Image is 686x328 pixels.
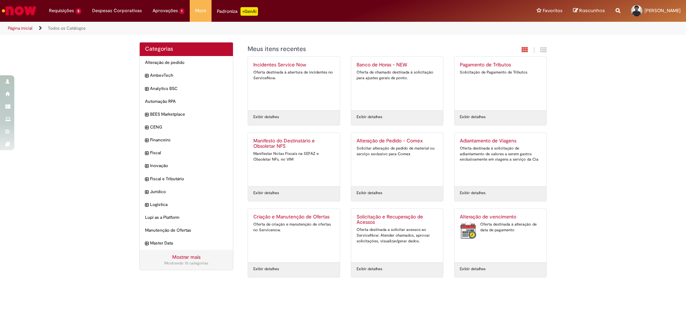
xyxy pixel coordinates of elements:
[145,150,148,157] i: expandir categoria Fiscal
[140,211,233,224] div: Lupi as a Platform
[460,222,477,239] img: Alteração de vencimento
[49,7,74,14] span: Requisições
[150,72,228,79] span: AmbevTech
[145,189,148,196] i: expandir categoria Jurídico
[460,62,541,68] h2: Pagamento de Tributos
[92,7,142,14] span: Despesas Corporativas
[153,7,178,14] span: Aprovações
[253,266,279,272] a: Exibir detalhes
[140,198,233,211] div: expandir categoria Logistica Logistica
[145,215,228,221] span: Lupi as a Platform
[248,133,340,186] a: Manifesto do Destinatário e Obsoletar NFS Manifestar Notas Fiscais na SEFAZ e Obsoletar NFs. no VIM
[357,138,438,144] h2: Alteração de Pedido - Comex
[145,60,228,66] span: Alteração de pedido
[140,133,233,147] div: expandir categoria Financeiro Financeiro
[145,124,148,131] i: expandir categoria CENG
[179,8,185,14] span: 1
[150,124,228,130] span: CENG
[145,261,228,266] div: Mostrando 15 categorias
[145,202,148,209] i: expandir categoria Logistica
[253,138,334,150] h2: Manifesto do Destinatário e Obsoletar NFS
[460,146,541,162] div: Oferta destinada à solicitação de adiantamento de valores a serem gastos exclusivamente em viagen...
[351,209,443,262] a: Solicitação e Recuperação de Acessos Oferta destinada a solicitar acessos ao ServiceNow: Atender ...
[573,7,605,14] a: Rascunhos
[140,121,233,134] div: expandir categoria CENG CENG
[253,151,334,162] div: Manifestar Notas Fiscais na SEFAZ e Obsoletar NFs. no VIM
[140,172,233,186] div: expandir categoria Fiscal e Tributário Fiscal e Tributário
[140,159,233,172] div: expandir categoria Inovação Inovação
[460,222,541,233] div: Oferta destinada à alteração de data de pagamento
[454,133,546,186] a: Adiantamento de Viagens Oferta destinada à solicitação de adiantamento de valores a serem gastos ...
[460,114,486,120] a: Exibir detalhes
[248,57,340,110] a: Incidentes Service Now Oferta destinada à abertura de incidentes no ServiceNow.
[5,22,452,35] ul: Trilhas de página
[357,70,438,81] div: Oferta de chamado destinada à solicitação para ajustes gerais de ponto.
[150,189,228,195] span: Jurídico
[579,7,605,14] span: Rascunhos
[75,8,81,14] span: 5
[357,146,438,157] div: Solicitar alteração de pedido de material ou serviço exclusivo para Comex
[460,266,486,272] a: Exibir detalhes
[150,137,228,143] span: Financeiro
[172,254,200,260] a: Mostrar mais
[540,46,547,53] i: Exibição de grade
[145,72,148,80] i: expandir categoria AmbevTech
[351,57,443,110] a: Banco de Horas - NEW Oferta de chamado destinada à solicitação para ajustes gerais de ponto.
[140,56,233,250] ul: Categorias
[145,240,148,247] i: expandir categoria Master Data
[140,56,233,69] div: Alteração de pedido
[48,25,86,31] a: Todos os Catálogos
[150,150,228,156] span: Fiscal
[351,133,443,186] a: Alteração de Pedido - Comex Solicitar alteração de pedido de material ou serviço exclusivo para C...
[195,7,206,14] span: More
[460,138,541,144] h2: Adiantamento de Viagens
[140,82,233,95] div: expandir categoria Analytics BSC Analytics BSC
[145,99,228,105] span: Automação RPA
[140,237,233,250] div: expandir categoria Master Data Master Data
[253,190,279,196] a: Exibir detalhes
[140,146,233,160] div: expandir categoria Fiscal Fiscal
[145,86,148,93] i: expandir categoria Analytics BSC
[145,137,148,144] i: expandir categoria Financeiro
[357,62,438,68] h2: Banco de Horas - NEW
[145,227,228,233] span: Manutenção de Ofertas
[248,209,340,262] a: Criação e Manutenção de Ofertas Oferta de criação e manutenção de ofertas no Servicenow.
[460,190,486,196] a: Exibir detalhes
[460,214,541,220] h2: Alteração de vencimento
[645,7,681,14] span: [PERSON_NAME]
[522,46,528,53] i: Exibição em cartão
[140,69,233,82] div: expandir categoria AmbevTech AmbevTech
[253,222,334,233] div: Oferta de criação e manutenção de ofertas no Servicenow.
[1,4,38,18] img: ServiceNow
[140,185,233,198] div: expandir categoria Jurídico Jurídico
[140,224,233,237] div: Manutenção de Ofertas
[357,214,438,226] h2: Solicitação e Recuperação de Acessos
[533,46,535,54] span: |
[145,176,148,183] i: expandir categoria Fiscal e Tributário
[253,114,279,120] a: Exibir detalhes
[543,7,562,14] span: Favoritos
[253,214,334,220] h2: Criação e Manutenção de Ofertas
[140,108,233,121] div: expandir categoria BEES Marketplace BEES Marketplace
[150,176,228,182] span: Fiscal e Tributário
[248,46,469,53] h1: {"description":"","title":"Meus itens recentes"} Categoria
[357,190,382,196] a: Exibir detalhes
[357,266,382,272] a: Exibir detalhes
[253,70,334,81] div: Oferta destinada à abertura de incidentes no ServiceNow.
[145,163,148,170] i: expandir categoria Inovação
[454,209,546,262] a: Alteração de vencimento Alteração de vencimento Oferta destinada à alteração de data de pagamento
[454,57,546,110] a: Pagamento de Tributos Solicitação de Pagamento de Tributos
[150,202,228,208] span: Logistica
[357,227,438,244] div: Oferta destinada a solicitar acessos ao ServiceNow: Atender chamados, aprovar solicitações, visua...
[217,7,258,16] div: Padroniza
[145,46,228,52] h2: Categorias
[8,25,33,31] a: Página inicial
[253,62,334,68] h2: Incidentes Service Now
[140,95,233,108] div: Automação RPA
[460,70,541,75] div: Solicitação de Pagamento de Tributos
[150,240,228,246] span: Master Data
[150,163,228,169] span: Inovação
[150,111,228,117] span: BEES Marketplace
[357,114,382,120] a: Exibir detalhes
[150,86,228,92] span: Analytics BSC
